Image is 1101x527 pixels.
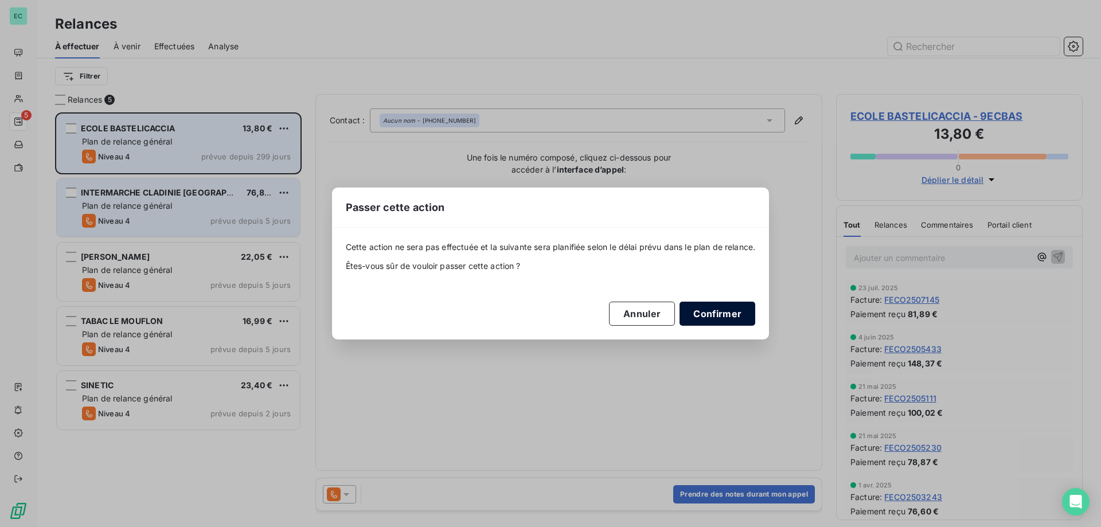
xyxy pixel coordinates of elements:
span: Passer cette action [346,200,445,215]
div: Open Intercom Messenger [1062,488,1090,516]
span: Cette action ne sera pas effectuée et la suivante sera planifiée selon le délai prévu dans le pla... [346,241,756,253]
button: Annuler [609,302,675,326]
span: Êtes-vous sûr de vouloir passer cette action ? [346,260,756,272]
button: Confirmer [680,302,755,326]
